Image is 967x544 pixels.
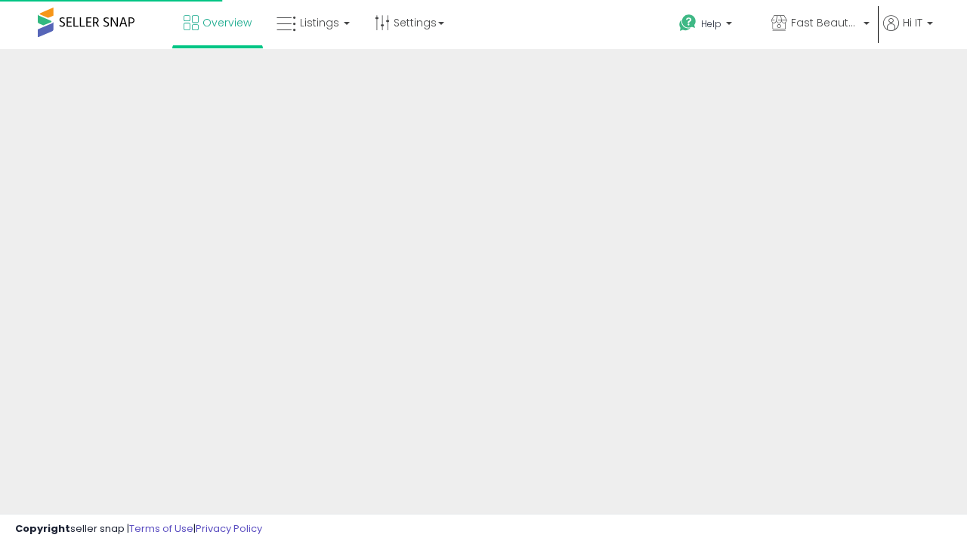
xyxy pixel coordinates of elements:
a: Privacy Policy [196,521,262,536]
span: Fast Beauty ([GEOGRAPHIC_DATA]) [791,15,859,30]
span: Hi IT [903,15,922,30]
span: Help [701,17,721,30]
strong: Copyright [15,521,70,536]
a: Terms of Use [129,521,193,536]
i: Get Help [678,14,697,32]
a: Help [667,2,758,49]
span: Overview [202,15,252,30]
a: Hi IT [883,15,933,49]
span: Listings [300,15,339,30]
div: seller snap | | [15,522,262,536]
